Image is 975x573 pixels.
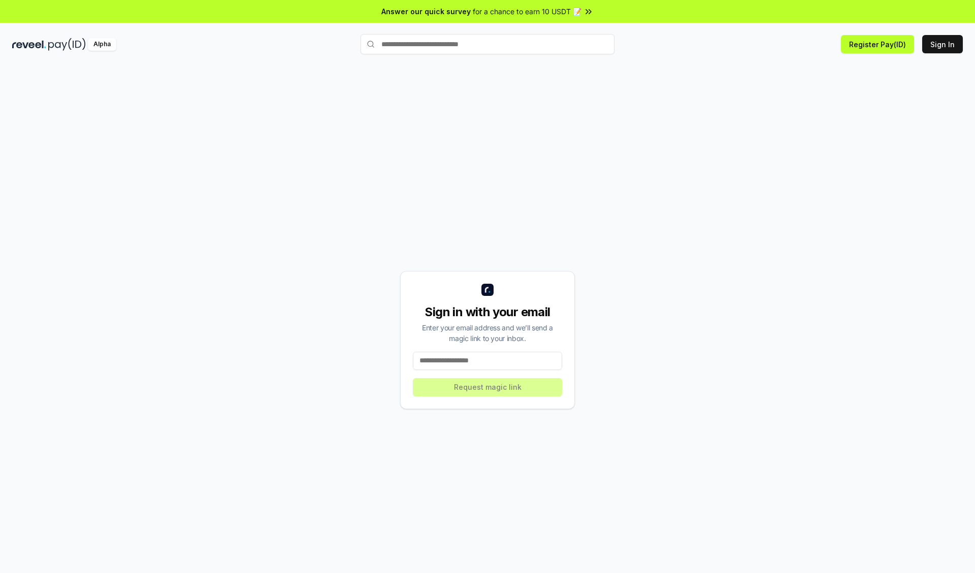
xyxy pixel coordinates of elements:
button: Register Pay(ID) [841,35,914,53]
div: Enter your email address and we’ll send a magic link to your inbox. [413,322,562,344]
button: Sign In [922,35,963,53]
img: reveel_dark [12,38,46,51]
div: Sign in with your email [413,304,562,320]
span: for a chance to earn 10 USDT 📝 [473,6,581,17]
img: logo_small [481,284,494,296]
span: Answer our quick survey [381,6,471,17]
img: pay_id [48,38,86,51]
div: Alpha [88,38,116,51]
